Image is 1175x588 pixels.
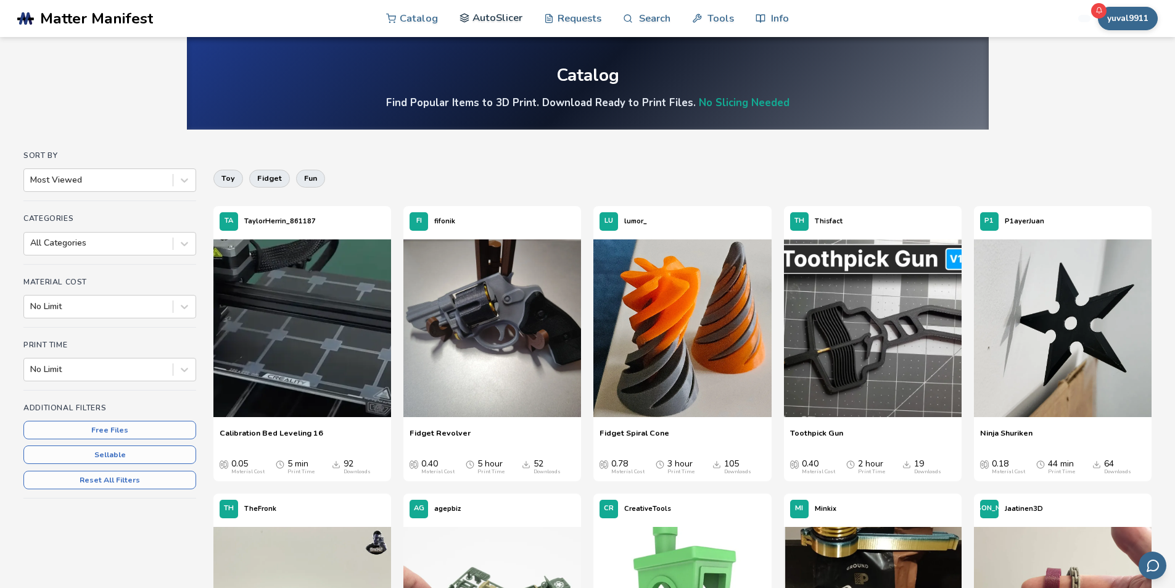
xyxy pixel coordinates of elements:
span: TA [225,217,233,225]
button: Reset All Filters [23,471,196,489]
div: 19 [914,459,941,475]
div: Downloads [724,469,751,475]
div: 44 min [1048,459,1075,475]
div: 0.05 [231,459,265,475]
span: LU [604,217,613,225]
div: 3 hour [667,459,695,475]
p: fifonik [434,215,455,228]
span: Average Cost [220,459,228,469]
a: Toothpick Gun [790,428,843,447]
div: 92 [344,459,371,475]
button: yuval9911 [1098,7,1158,30]
div: Downloads [344,469,371,475]
a: Calibration Bed Leveling 16 [220,428,323,447]
span: Average Cost [600,459,608,469]
span: Downloads [712,459,721,469]
div: 0.40 [421,459,455,475]
h4: Material Cost [23,278,196,286]
span: Downloads [332,459,340,469]
div: 0.78 [611,459,645,475]
p: TheFronk [244,502,276,515]
button: toy [213,170,243,187]
span: Average Print Time [656,459,664,469]
button: Send feedback via email [1139,552,1166,579]
span: Average Cost [790,459,799,469]
p: P1ayerJuan [1005,215,1044,228]
button: Free Files [23,421,196,439]
p: TaylorHerrin_861187 [244,215,316,228]
div: 0.40 [802,459,835,475]
div: Catalog [556,66,619,85]
span: Average Print Time [1036,459,1045,469]
span: Average Cost [980,459,989,469]
div: Print Time [1048,469,1075,475]
div: 64 [1104,459,1131,475]
a: Ninja Shuriken [980,428,1033,447]
h4: Additional Filters [23,404,196,412]
h4: Categories [23,214,196,223]
p: agepbiz [434,502,461,515]
p: lumor_ [624,215,647,228]
div: Material Cost [421,469,455,475]
p: Thisfact [815,215,843,228]
a: Fidget Revolver [410,428,471,447]
p: CreativeTools [624,502,671,515]
span: AG [414,505,424,513]
button: Sellable [23,445,196,464]
p: Jaatinen3D [1005,502,1043,515]
input: Most Viewed [30,175,33,185]
button: fun [296,170,325,187]
span: Matter Manifest [40,10,153,27]
div: 52 [534,459,561,475]
span: Average Print Time [276,459,284,469]
div: Downloads [534,469,561,475]
h4: Find Popular Items to 3D Print. Download Ready to Print Files. [386,96,790,110]
span: Average Print Time [466,459,474,469]
span: MI [795,505,803,513]
div: 5 hour [477,459,505,475]
div: 2 hour [858,459,885,475]
span: Downloads [902,459,911,469]
button: fidget [249,170,290,187]
div: Print Time [858,469,885,475]
input: No Limit [30,365,33,375]
a: No Slicing Needed [699,96,790,110]
div: Material Cost [992,469,1025,475]
div: Material Cost [231,469,265,475]
div: Downloads [1104,469,1131,475]
div: 0.18 [992,459,1025,475]
span: Downloads [1092,459,1101,469]
h4: Print Time [23,341,196,349]
div: Print Time [477,469,505,475]
div: Print Time [667,469,695,475]
span: TH [224,505,234,513]
div: Print Time [287,469,315,475]
input: All Categories [30,238,33,248]
span: Downloads [522,459,530,469]
span: TH [794,217,804,225]
input: No Limit [30,302,33,312]
span: CR [604,505,614,513]
div: 105 [724,459,751,475]
span: Average Cost [410,459,418,469]
span: [PERSON_NAME] [960,505,1018,513]
div: Material Cost [802,469,835,475]
span: P1 [984,217,994,225]
span: FI [416,217,422,225]
p: Minkix [815,502,836,515]
a: Fidget Spiral Cone [600,428,669,447]
div: Downloads [914,469,941,475]
span: Average Print Time [846,459,855,469]
h4: Sort By [23,151,196,160]
div: 5 min [287,459,315,475]
div: Material Cost [611,469,645,475]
